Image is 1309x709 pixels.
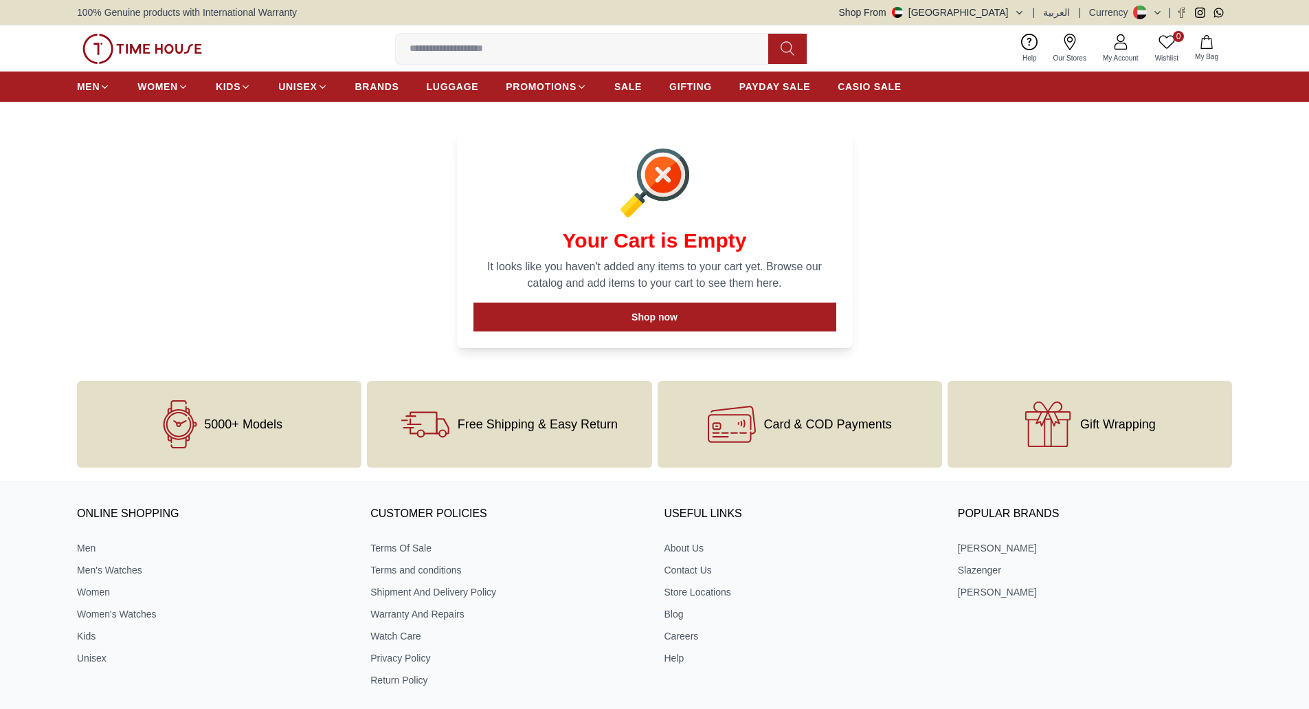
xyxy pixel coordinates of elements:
span: Our Stores [1048,53,1092,63]
a: Warranty And Repairs [370,607,645,621]
span: PROMOTIONS [506,80,577,94]
span: SALE [614,80,642,94]
span: 100% Genuine products with International Warranty [77,6,297,19]
a: CASIO SALE [838,74,902,99]
a: Help [664,651,939,665]
span: Wishlist [1150,53,1184,63]
a: BRANDS [355,74,399,99]
h3: ONLINE SHOPPING [77,504,351,525]
a: Careers [664,629,939,643]
div: Currency [1089,6,1134,19]
span: | [1078,6,1081,19]
a: Whatsapp [1213,8,1224,18]
a: MEN [77,74,110,99]
a: Unisex [77,651,351,665]
a: Terms Of Sale [370,541,645,555]
span: PAYDAY SALE [739,80,810,94]
span: BRANDS [355,80,399,94]
p: It looks like you haven't added any items to your cart yet. Browse our catalog and add items to y... [473,259,836,292]
a: Facebook [1176,8,1187,18]
a: About Us [664,541,939,555]
a: [PERSON_NAME] [958,585,1232,599]
span: CASIO SALE [838,80,902,94]
span: KIDS [216,80,240,94]
span: My Account [1097,53,1144,63]
span: MEN [77,80,100,94]
img: ... [82,34,202,64]
a: Watch Care [370,629,645,643]
a: Women's Watches [77,607,351,621]
span: | [1033,6,1036,19]
a: Men [77,541,351,555]
h3: USEFUL LINKS [664,504,939,525]
a: WOMEN [137,74,188,99]
span: Free Shipping & Easy Return [458,417,618,431]
span: Gift Wrapping [1080,417,1156,431]
a: PROMOTIONS [506,74,587,99]
a: Store Locations [664,585,939,599]
span: 0 [1173,31,1184,42]
span: 5000+ Models [204,417,282,431]
a: Privacy Policy [370,651,645,665]
button: العربية [1043,6,1070,19]
a: PAYDAY SALE [739,74,810,99]
span: Help [1017,53,1042,63]
span: Card & COD Payments [764,417,892,431]
a: Shipment And Delivery Policy [370,585,645,599]
img: United Arab Emirates [892,7,903,18]
span: UNISEX [278,80,317,94]
a: Slazenger [958,563,1232,577]
button: Shop now [473,303,836,331]
a: Return Policy [370,673,645,687]
a: UNISEX [278,74,327,99]
h3: CUSTOMER POLICIES [370,504,645,525]
a: [PERSON_NAME] [958,541,1232,555]
span: WOMEN [137,80,178,94]
a: Men's Watches [77,563,351,577]
a: SALE [614,74,642,99]
a: GIFTING [669,74,712,99]
span: GIFTING [669,80,712,94]
a: Our Stores [1045,31,1095,66]
a: LUGGAGE [427,74,479,99]
a: 0Wishlist [1147,31,1187,66]
a: Instagram [1195,8,1205,18]
a: Contact Us [664,563,939,577]
a: Blog [664,607,939,621]
a: Women [77,585,351,599]
h3: Popular Brands [958,504,1232,525]
span: LUGGAGE [427,80,479,94]
a: Help [1014,31,1045,66]
a: KIDS [216,74,251,99]
a: Terms and conditions [370,563,645,577]
button: Shop From[GEOGRAPHIC_DATA] [839,6,1025,19]
a: Kids [77,629,351,643]
h1: Your Cart is Empty [473,228,836,253]
button: My Bag [1187,32,1227,65]
span: | [1168,6,1171,19]
span: My Bag [1189,52,1224,62]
